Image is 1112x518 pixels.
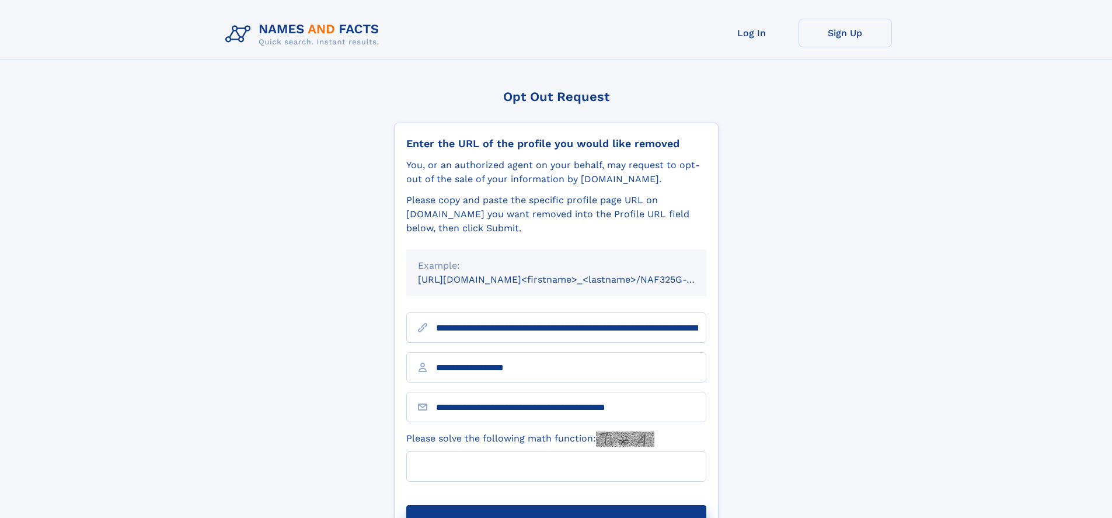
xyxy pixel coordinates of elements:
[418,259,695,273] div: Example:
[406,137,706,150] div: Enter the URL of the profile you would like removed
[799,19,892,47] a: Sign Up
[221,19,389,50] img: Logo Names and Facts
[418,274,728,285] small: [URL][DOMAIN_NAME]<firstname>_<lastname>/NAF325G-xxxxxxxx
[394,89,719,104] div: Opt Out Request
[406,193,706,235] div: Please copy and paste the specific profile page URL on [DOMAIN_NAME] you want removed into the Pr...
[406,158,706,186] div: You, or an authorized agent on your behalf, may request to opt-out of the sale of your informatio...
[705,19,799,47] a: Log In
[406,432,654,447] label: Please solve the following math function:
